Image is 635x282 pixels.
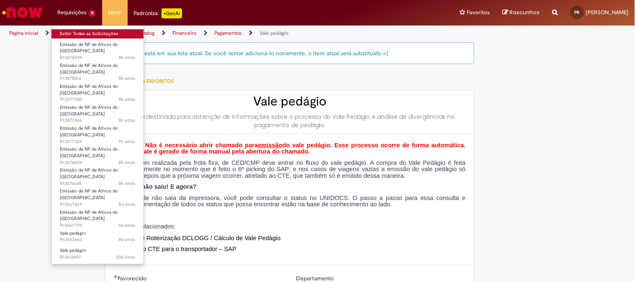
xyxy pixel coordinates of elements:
[114,113,465,129] div: Oferta destinada para obtenção de informações sobre o processo do Vale Pedágio e análise de diver...
[57,8,87,17] span: Requisições
[60,201,135,208] span: R13567829
[51,208,144,226] a: Aberto R13567799 : Emissão de NF de Ativos do ASVD
[118,159,135,166] span: 8h atrás
[51,246,144,261] a: Aberto R13512497 : Vale pedágio
[114,223,465,230] p: Serviços relacionados:
[60,159,135,166] span: R13576659
[296,274,335,282] span: Somente leitura - Departamento
[258,142,283,149] span: emissão
[118,236,135,243] time: 22/09/2025 08:44:54
[134,8,182,18] div: Padroniza
[214,30,242,36] a: Pagamentos
[118,201,135,208] span: 5d atrás
[118,222,135,228] span: 5d atrás
[60,146,118,159] span: Emissão de NF de Ativos do [GEOGRAPHIC_DATA]
[118,274,148,282] span: Necessários - Favorecido
[116,254,135,260] time: 10/09/2025 08:31:22
[60,138,135,145] span: R13577329
[51,82,144,100] a: Aberto R13577900 : Emissão de NF de Ativos do ASVD
[60,180,135,187] span: R13576645
[118,117,135,123] time: 29/09/2025 15:44:38
[118,159,135,166] time: 29/09/2025 12:43:17
[118,201,135,208] time: 25/09/2025 16:31:22
[114,235,280,241] a: Revisão de Roteirização DCLOGG / Cálculo de Vale Pedágio
[60,62,118,75] span: Emissão de NF de Ativos do [GEOGRAPHIC_DATA]
[114,275,118,278] span: Obrigatório Preenchido
[60,96,135,103] span: R13577900
[162,8,182,18] p: +GenAi
[60,54,135,61] span: R13578394
[114,195,465,208] p: Caso o vale não saia da impressora, você pode consultar o status no UNIDOCS. O passo a passo para...
[260,30,288,36] a: Vale pedágio
[114,95,465,108] h2: Vale pedágio
[118,54,135,61] time: 29/09/2025 17:00:11
[60,209,118,222] span: Emissão de NF de Ativos do [GEOGRAPHIC_DATA]
[118,96,135,103] span: 5h atrás
[510,8,540,16] span: Rascunhos
[51,103,144,121] a: Aberto R13577866 : Emissão de NF de Ativos do ASVD
[51,229,144,244] a: Aberto R13553663 : Vale pedágio
[9,30,38,36] a: Página inicial
[118,75,135,82] time: 29/09/2025 16:04:36
[60,188,118,201] span: Emissão de NF de Ativos do [GEOGRAPHIC_DATA]
[467,8,490,17] span: Favoritos
[118,138,135,145] time: 29/09/2025 14:35:57
[51,40,144,58] a: Aberto R13578394 : Emissão de NF de Ativos do ASVD
[51,61,144,79] a: Aberto R13578014 : Emissão de NF de Ativos do ASVD
[118,180,135,187] span: 8h atrás
[114,183,196,190] strong: Meu vale não saiu! E agora?
[60,236,135,243] span: R13553663
[118,180,135,187] time: 29/09/2025 12:40:49
[172,30,196,36] a: Financeiro
[51,166,144,184] a: Aberto R13576645 : Emissão de NF de Ativos do ASVD
[60,41,118,54] span: Emissão de NF de Ativos do [GEOGRAPHIC_DATA]
[60,117,135,124] span: R13577866
[114,160,465,179] p: Toda viagem realizada pela frota fixa, de CED/CMP deve entrar no fluxo do vale pedágio. A compra ...
[88,10,96,17] span: 11
[60,230,86,236] span: Vale pedágio
[118,138,135,145] span: 7h atrás
[118,222,135,228] time: 25/09/2025 16:26:40
[60,75,135,82] span: R13578014
[116,254,135,260] span: 20d atrás
[114,246,236,252] a: Emissão do CTE para o transportador – SAP
[51,187,144,205] a: Aberto R13567829 : Emissão de NF de Ativos do ASVD
[51,145,144,163] a: Aberto R13576659 : Emissão de NF de Ativos do ASVD
[60,247,86,254] span: Vale pedágio
[60,104,118,117] span: Emissão de NF de Ativos do [GEOGRAPHIC_DATA]
[60,222,135,229] span: R13567799
[60,167,118,180] span: Emissão de NF de Ativos do [GEOGRAPHIC_DATA]
[575,10,580,15] span: PR
[6,26,417,41] ul: Trilhas de página
[114,142,465,155] span: *Atenção: Não é necessário abrir chamado para do vale pedágio. Esse processo ocorre de forma auto...
[51,29,144,38] a: Exibir Todas as Solicitações
[60,125,118,138] span: Emissão de NF de Ativos do [GEOGRAPHIC_DATA]
[118,54,135,61] span: 4h atrás
[118,236,135,243] span: 8d atrás
[60,254,135,261] span: R13512497
[60,83,118,96] span: Emissão de NF de Ativos do [GEOGRAPHIC_DATA]
[503,9,540,17] a: Rascunhos
[1,4,44,21] img: ServiceNow
[118,117,135,123] span: 5h atrás
[118,75,135,82] span: 5h atrás
[51,25,144,264] ul: Requisições
[51,124,144,142] a: Aberto R13577329 : Emissão de NF de Ativos do ASVD
[108,8,121,17] span: More
[586,9,629,16] span: [PERSON_NAME]
[105,42,474,64] div: Este item já está em sua lista atual. Se você tentar adicioná-lo novamente, o item atual será sub...
[118,96,135,103] time: 29/09/2025 15:48:33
